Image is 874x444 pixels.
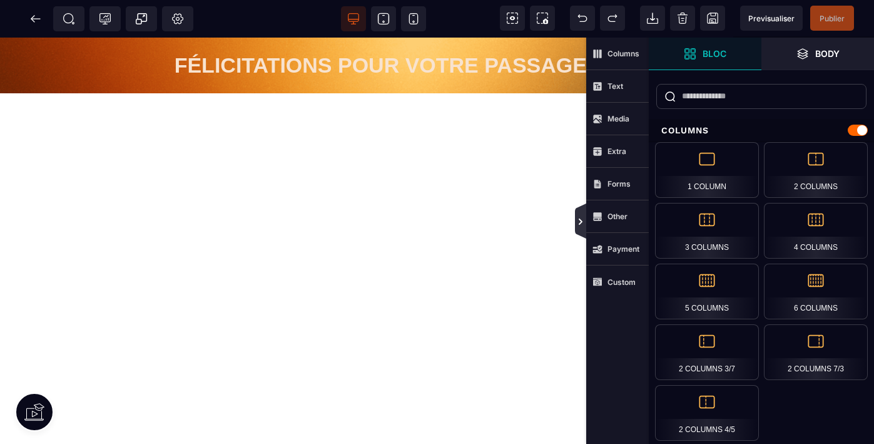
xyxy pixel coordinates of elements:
div: 5 Columns [655,264,759,319]
strong: Forms [607,179,631,188]
strong: Payment [607,244,639,254]
span: Popup [135,13,148,25]
strong: Extra [607,147,626,156]
h1: FÉLICITATIONS POUR VOTRE PASSAGE À L'ACTION ! [156,9,744,46]
div: Columns [649,119,874,142]
div: 4 Columns [764,203,868,259]
strong: Text [607,81,623,91]
div: 2 Columns [764,142,868,198]
span: Setting Body [171,13,184,25]
strong: Media [607,114,629,123]
div: 2 Columns 4/5 [655,385,759,441]
strong: Custom [607,277,636,287]
div: 1 Column [655,142,759,198]
span: Open Layer Manager [761,38,874,70]
strong: Bloc [703,49,726,58]
span: View components [500,6,525,31]
span: Tracking [99,13,111,25]
span: SEO [63,13,75,25]
div: 6 Columns [764,264,868,319]
span: Screenshot [530,6,555,31]
strong: Body [815,49,840,58]
div: 2 Columns 3/7 [655,324,759,380]
strong: Other [607,212,628,221]
span: Publier [820,14,845,23]
span: Open Blocks [649,38,761,70]
span: Previsualiser [748,14,795,23]
div: 3 Columns [655,203,759,259]
span: Preview [740,6,803,31]
strong: Columns [607,49,639,58]
div: 2 Columns 7/3 [764,324,868,380]
div: Video de bienvenue [19,125,561,406]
